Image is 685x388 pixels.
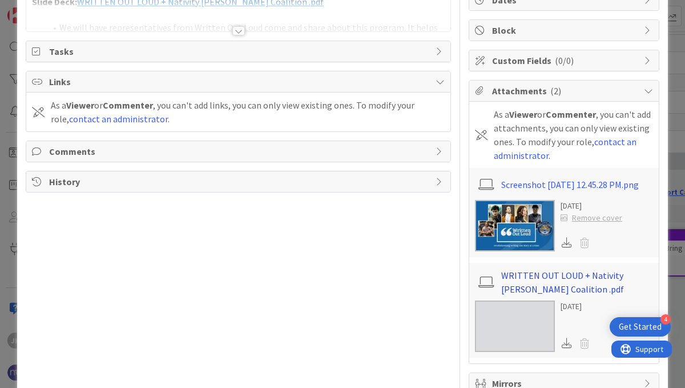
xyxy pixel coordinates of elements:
[555,55,574,66] span: ( 0/0 )
[49,175,430,189] span: History
[561,212,622,224] div: Remove cover
[561,235,573,250] div: Download
[546,109,596,120] b: Commenter
[501,178,639,191] a: Screenshot [DATE] 12.45.28 PM.png
[66,99,94,111] b: Viewer
[501,269,653,296] a: WRITTEN OUT LOUD + Nativity [PERSON_NAME] Coalition .pdf
[103,99,153,111] b: Commenter
[69,113,168,125] a: contact an administrator
[509,109,537,120] b: Viewer
[492,54,638,67] span: Custom Fields
[49,45,430,58] span: Tasks
[492,84,638,98] span: Attachments
[550,85,561,97] span: ( 2 )
[610,317,671,337] div: Open Get Started checklist, remaining modules: 4
[492,23,638,37] span: Block
[619,321,662,333] div: Get Started
[561,200,622,212] div: [DATE]
[494,107,653,162] div: As a or , you can't add attachments, you can only view existing ones. To modify your role, .
[24,2,52,15] span: Support
[51,98,445,126] div: As a or , you can't add links, you can only view existing ones. To modify your role, .
[49,75,430,89] span: Links
[49,145,430,158] span: Comments
[660,314,671,325] div: 4
[561,301,594,313] div: [DATE]
[561,336,573,351] div: Download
